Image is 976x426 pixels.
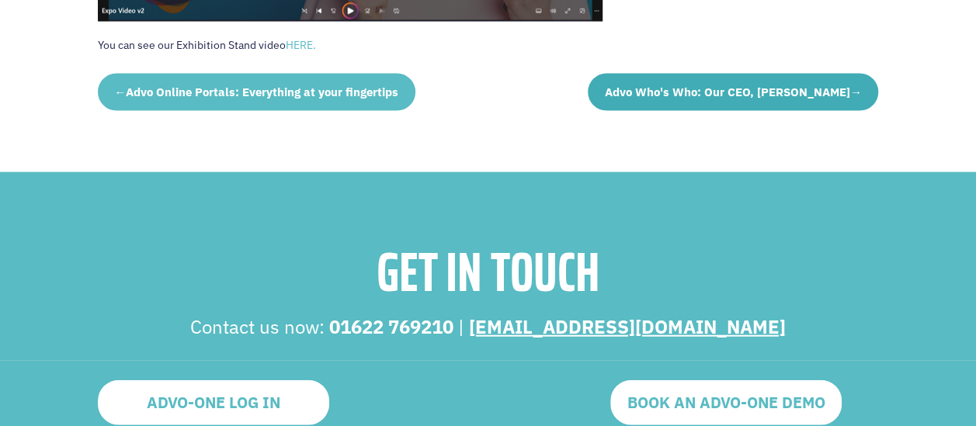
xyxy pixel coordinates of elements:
span: → [850,85,862,99]
p: Contact us now: [78,313,898,341]
span: Advo Who's Who: Our CEO, [PERSON_NAME] [605,85,850,99]
a: Advo Who's Who: Our CEO, [PERSON_NAME]→ [588,74,878,111]
span: ← [114,85,126,99]
span: Advo Online Portals: Everything at your fingertips [126,85,398,99]
a: [EMAIL_ADDRESS][DOMAIN_NAME] [469,314,786,339]
a: ←Advo Online Portals: Everything at your fingertips [98,74,415,111]
span: | [458,314,464,339]
a: BOOK AN ADVO-ONE DEMO [610,380,842,425]
a: ADVO-ONE LOG IN [98,380,329,425]
strong: 01622 769210 [329,314,453,339]
h1: GET IN TOUCH [78,238,898,313]
a: HERE. [286,38,316,52]
p: You can see our Exhibition Stand video [98,37,672,54]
